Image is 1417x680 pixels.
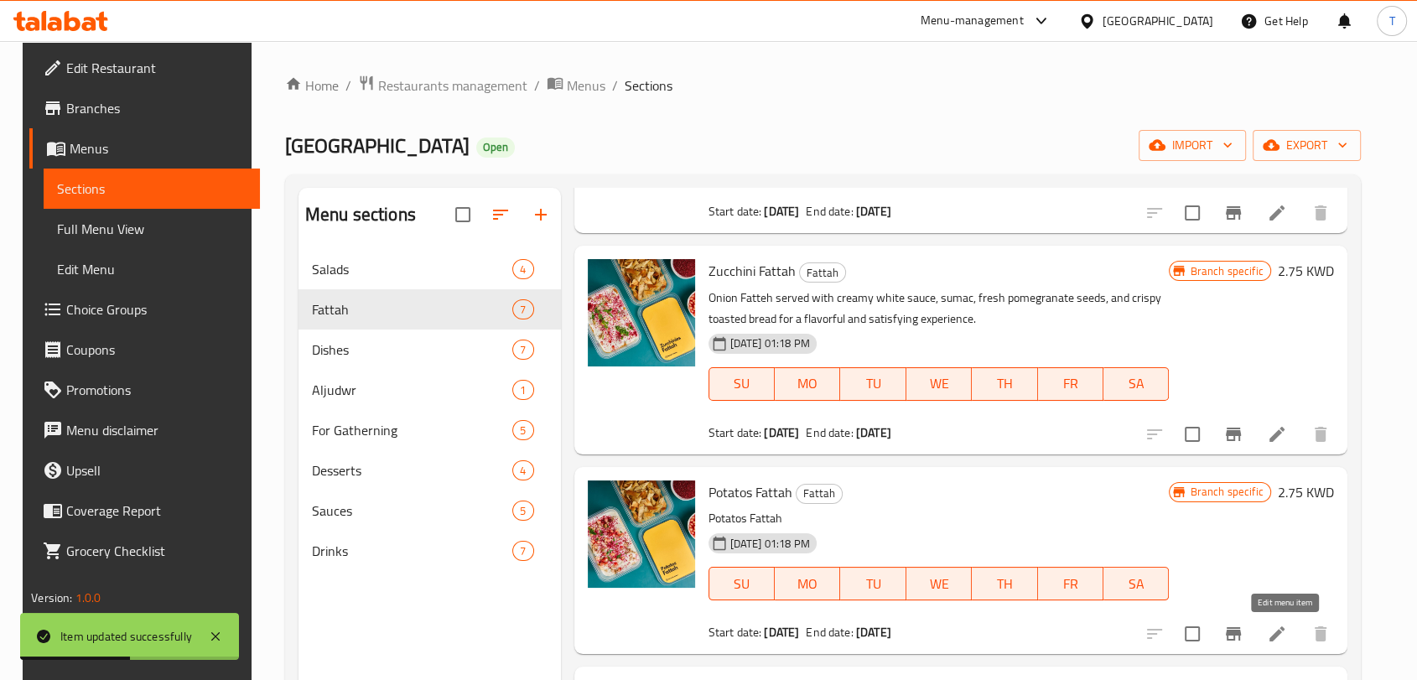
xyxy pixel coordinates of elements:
b: [DATE] [856,621,891,643]
span: Potatos Fattah [708,480,792,505]
button: TU [840,367,906,401]
img: Potatos Fattah [588,480,695,588]
span: Menus [567,75,605,96]
button: TH [972,567,1037,600]
div: items [512,259,533,279]
a: Branches [29,88,259,128]
div: items [512,501,533,521]
span: Restaurants management [378,75,527,96]
button: MO [775,567,840,600]
span: 5 [513,423,532,439]
button: WE [906,367,972,401]
span: FR [1045,371,1097,396]
div: items [512,380,533,400]
span: TU [847,371,899,396]
div: For Gatherning5 [298,410,561,450]
a: Coverage Report [29,491,259,531]
a: Full Menu View [44,209,259,249]
button: Branch-specific-item [1213,414,1253,454]
span: Branch specific [1183,263,1269,279]
div: Item updated successfully [60,627,192,646]
button: Add section [521,195,561,235]
span: 5 [513,503,532,519]
a: Sections [44,169,259,209]
span: Full Menu View [57,219,246,239]
button: SU [708,567,775,600]
span: 4 [513,262,532,278]
h6: 2.75 KWD [1278,480,1334,504]
span: For Gatherning [312,420,513,440]
button: SU [708,367,775,401]
a: Choice Groups [29,289,259,330]
p: Onion Fatteh served with creamy white sauce, sumac, fresh pomegranate seeds, and crispy toasted b... [708,288,1170,330]
div: Menu-management [921,11,1024,31]
button: delete [1300,614,1341,654]
button: delete [1300,193,1341,233]
img: Zucchini Fattah [588,259,695,366]
div: Drinks7 [298,531,561,571]
span: MO [781,371,833,396]
span: Dishes [312,340,513,360]
span: Select to update [1175,417,1210,452]
button: SA [1103,567,1169,600]
span: 7 [513,342,532,358]
a: Edit menu item [1267,203,1287,223]
span: SA [1110,371,1162,396]
a: Coupons [29,330,259,370]
div: items [512,460,533,480]
b: [DATE] [764,200,799,222]
a: Menus [29,128,259,169]
a: Upsell [29,450,259,491]
span: Grocery Checklist [66,541,246,561]
nav: Menu sections [298,242,561,578]
div: Fattah [312,299,513,319]
span: Promotions [66,380,246,400]
button: FR [1038,567,1103,600]
nav: breadcrumb [285,75,1361,96]
div: Dishes7 [298,330,561,370]
a: Grocery Checklist [29,531,259,571]
span: 7 [513,543,532,559]
span: Sections [625,75,672,96]
span: TU [847,572,899,596]
a: Edit menu item [1267,424,1287,444]
span: SU [716,371,768,396]
span: [GEOGRAPHIC_DATA] [285,127,470,164]
button: WE [906,567,972,600]
a: Edit Restaurant [29,48,259,88]
li: / [534,75,540,96]
span: Branches [66,98,246,118]
a: Menus [547,75,605,96]
div: items [512,299,533,319]
span: Edit Restaurant [66,58,246,78]
span: End date: [806,422,853,444]
span: Branch specific [1183,484,1269,500]
a: Restaurants management [358,75,527,96]
div: Salads4 [298,249,561,289]
span: Choice Groups [66,299,246,319]
span: export [1266,135,1347,156]
span: Fattah [800,263,845,283]
button: import [1139,130,1246,161]
span: Menu disclaimer [66,420,246,440]
span: FR [1045,572,1097,596]
p: Potatos Fattah [708,508,1170,529]
b: [DATE] [764,621,799,643]
button: export [1253,130,1361,161]
span: Menus [70,138,246,158]
span: Aljudwr [312,380,513,400]
span: MO [781,572,833,596]
span: Fattah [797,484,842,503]
span: Salads [312,259,513,279]
span: Start date: [708,621,762,643]
span: Select to update [1175,195,1210,231]
span: Drinks [312,541,513,561]
span: 4 [513,463,532,479]
button: delete [1300,414,1341,454]
span: Upsell [66,460,246,480]
span: Start date: [708,200,762,222]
